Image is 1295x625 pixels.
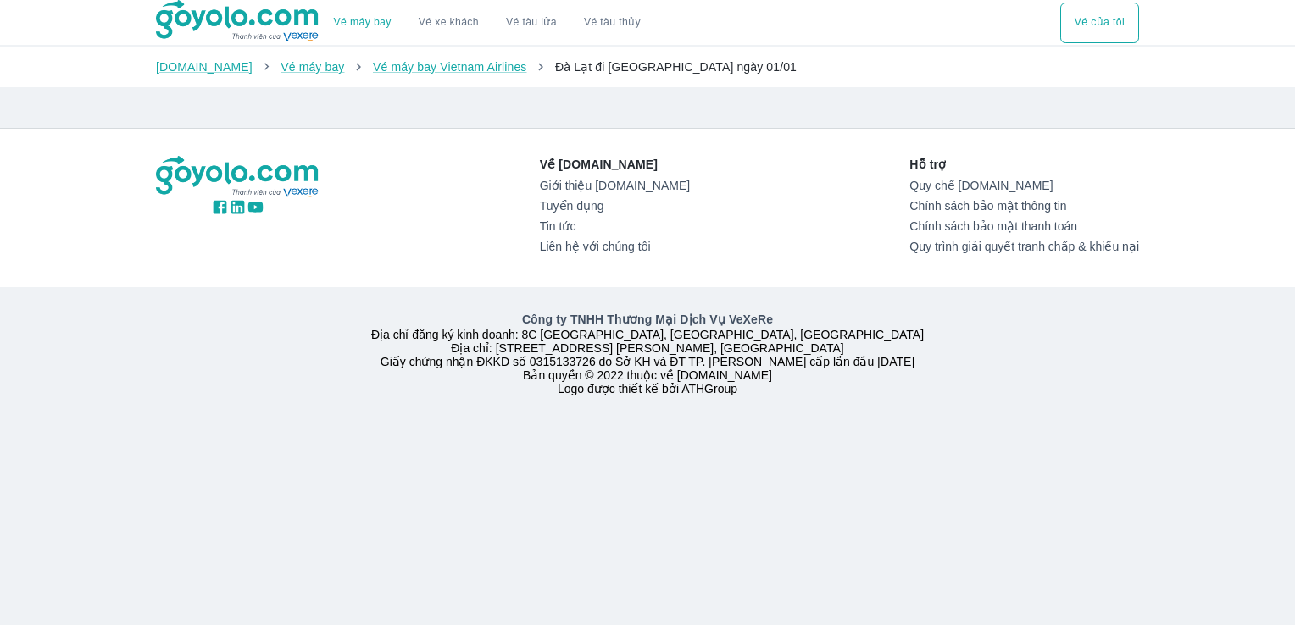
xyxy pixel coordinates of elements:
[156,58,1139,75] nav: breadcrumb
[492,3,570,43] a: Vé tàu lửa
[159,311,1136,328] p: Công ty TNHH Thương Mại Dịch Vụ VeXeRe
[555,60,797,74] span: Đà Lạt đi [GEOGRAPHIC_DATA] ngày 01/01
[419,16,479,29] a: Vé xe khách
[1060,3,1139,43] div: choose transportation mode
[909,240,1139,253] a: Quy trình giải quyết tranh chấp & khiếu nại
[909,219,1139,233] a: Chính sách bảo mật thanh toán
[540,179,690,192] a: Giới thiệu [DOMAIN_NAME]
[909,199,1139,213] a: Chính sách bảo mật thông tin
[540,199,690,213] a: Tuyển dụng
[540,219,690,233] a: Tin tức
[156,60,253,74] a: [DOMAIN_NAME]
[570,3,654,43] button: Vé tàu thủy
[540,156,690,173] p: Về [DOMAIN_NAME]
[281,60,344,74] a: Vé máy bay
[334,16,392,29] a: Vé máy bay
[909,156,1139,173] p: Hỗ trợ
[146,311,1149,395] div: Địa chỉ đăng ký kinh doanh: 8C [GEOGRAPHIC_DATA], [GEOGRAPHIC_DATA], [GEOGRAPHIC_DATA] Địa chỉ: [...
[373,60,527,74] a: Vé máy bay Vietnam Airlines
[540,240,690,253] a: Liên hệ với chúng tôi
[320,3,654,43] div: choose transportation mode
[156,156,320,198] img: logo
[1060,3,1139,43] button: Vé của tôi
[909,179,1139,192] a: Quy chế [DOMAIN_NAME]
